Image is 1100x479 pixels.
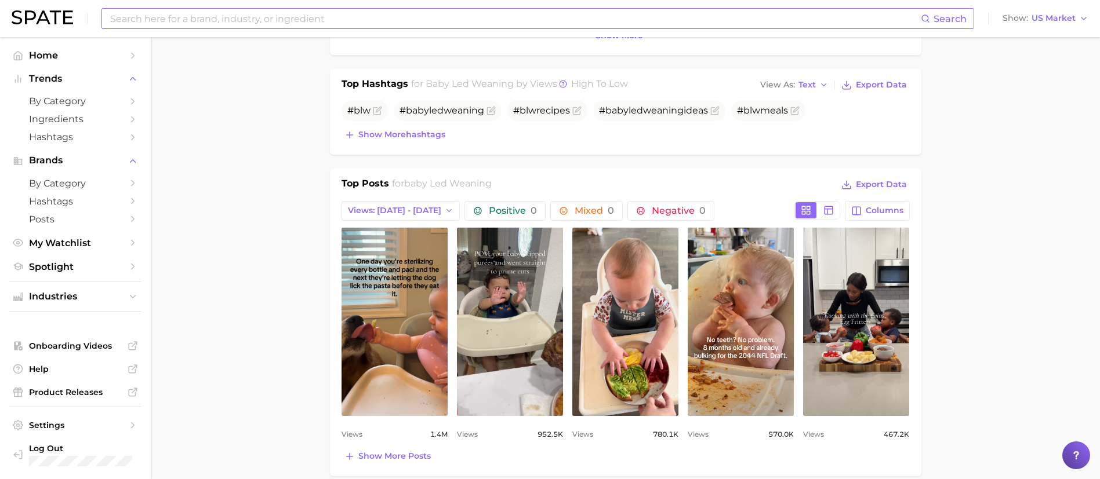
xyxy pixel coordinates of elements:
button: Columns [845,201,909,221]
span: Show more hashtags [358,130,445,140]
span: 0 [608,205,614,216]
span: led [629,105,643,116]
button: Brands [9,152,141,169]
span: led [429,105,444,116]
span: baby led weaning [404,178,492,189]
button: Export Data [838,77,909,93]
span: Hashtags [29,196,122,207]
h1: Top Hashtags [342,77,408,93]
span: 0 [531,205,537,216]
span: Views: [DATE] - [DATE] [348,206,441,215]
button: ShowUS Market [1000,11,1091,26]
h2: for by Views [411,77,628,93]
span: Show [1003,15,1028,21]
span: #blwmeals [737,105,788,116]
span: Views [457,427,478,441]
span: Export Data [856,80,907,90]
span: Brands [29,155,122,166]
span: Home [29,50,122,61]
span: by Category [29,96,122,107]
button: View AsText [757,78,832,93]
span: Ingredients [29,114,122,125]
span: My Watchlist [29,237,122,248]
span: Trends [29,74,122,84]
a: Ingredients [9,110,141,128]
span: baby [406,105,429,116]
span: baby [605,105,629,116]
span: 0 [699,205,706,216]
h1: Top Posts [342,177,389,194]
button: Export Data [838,177,909,193]
span: Posts [29,214,122,225]
span: Views [572,427,593,441]
span: Onboarding Videos [29,341,122,351]
button: Trends [9,70,141,87]
button: Show morehashtags [342,127,448,143]
button: Flag as miscategorized or irrelevant [487,106,496,115]
span: View As [760,82,795,88]
a: by Category [9,174,141,192]
span: Negative [652,206,706,215]
span: weaning [643,105,684,116]
a: My Watchlist [9,234,141,252]
a: Onboarding Videos [9,337,141,354]
a: Product Releases [9,383,141,401]
a: Help [9,360,141,378]
button: Flag as miscategorized or irrelevant [790,106,800,115]
span: Show more posts [358,451,431,461]
span: Settings [29,420,122,430]
a: Spotlight [9,258,141,276]
span: weaning [444,105,484,116]
button: Views: [DATE] - [DATE] [342,201,460,221]
span: 570.0k [768,427,794,441]
button: Show more posts [342,448,434,465]
span: # ideas [599,105,708,116]
span: #blwrecipes [513,105,570,116]
span: Columns [866,206,903,215]
span: Export Data [856,180,907,189]
a: Log out. Currently logged in with e-mail laura.cordero@emersongroup.com. [9,440,141,470]
span: 952.5k [538,427,563,441]
a: Home [9,46,141,64]
span: US Market [1032,15,1076,21]
a: Hashtags [9,192,141,210]
a: Settings [9,416,141,434]
input: Search here for a brand, industry, or ingredient [109,9,921,28]
span: Mixed [575,206,614,215]
span: Hashtags [29,131,122,142]
img: SPATE [12,10,73,24]
span: Views [688,427,709,441]
button: Flag as miscategorized or irrelevant [710,106,720,115]
h2: for [392,177,492,194]
span: Search [934,13,967,24]
span: by Category [29,178,122,189]
a: by Category [9,92,141,110]
button: Flag as miscategorized or irrelevant [373,106,382,115]
a: Hashtags [9,128,141,146]
span: # [400,105,484,116]
span: Views [803,427,824,441]
span: Text [798,82,816,88]
button: Flag as miscategorized or irrelevant [572,106,582,115]
span: baby led weaning [426,78,514,89]
span: 1.4m [430,427,448,441]
span: high to low [571,78,628,89]
span: Help [29,364,122,374]
a: Posts [9,210,141,228]
span: Spotlight [29,261,122,272]
button: Industries [9,288,141,305]
span: 780.1k [653,427,678,441]
span: Log Out [29,443,171,454]
span: 467.2k [884,427,909,441]
span: Product Releases [29,387,122,397]
span: #blw [347,105,371,116]
span: Industries [29,291,122,302]
span: Positive [489,206,537,215]
span: Views [342,427,362,441]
